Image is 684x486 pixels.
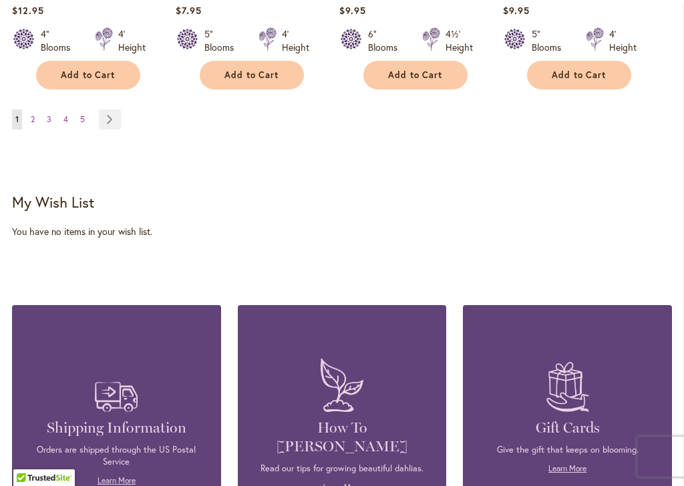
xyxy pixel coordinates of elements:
[368,27,406,54] div: 6" Blooms
[80,114,85,124] span: 5
[532,27,570,54] div: 5" Blooms
[12,225,672,238] div: You have no items in your wish list.
[15,114,19,124] span: 1
[43,109,55,130] a: 3
[552,69,607,81] span: Add to Cart
[363,61,468,89] button: Add to Cart
[36,61,140,89] button: Add to Cart
[503,4,530,17] span: $9.95
[483,419,652,437] h4: Gift Cards
[77,109,88,130] a: 5
[41,27,79,54] div: 4" Blooms
[483,444,652,456] p: Give the gift that keeps on blooming.
[61,69,116,81] span: Add to Cart
[258,419,427,456] h4: How To [PERSON_NAME]
[258,463,427,475] p: Read our tips for growing beautiful dahlias.
[446,27,473,54] div: 4½' Height
[339,4,366,17] span: $9.95
[32,444,201,468] p: Orders are shipped through the US Postal Service
[27,109,38,130] a: 2
[388,69,443,81] span: Add to Cart
[176,4,202,17] span: $7.95
[548,463,586,473] a: Learn More
[32,419,201,437] h4: Shipping Information
[527,61,631,89] button: Add to Cart
[60,109,71,130] a: 4
[12,4,44,17] span: $12.95
[31,114,35,124] span: 2
[10,439,47,476] iframe: Launch Accessibility Center
[609,27,637,54] div: 4' Height
[118,27,146,54] div: 4' Height
[200,61,304,89] button: Add to Cart
[282,27,309,54] div: 4' Height
[204,27,242,54] div: 5" Blooms
[12,192,94,212] strong: My Wish List
[63,114,68,124] span: 4
[98,475,136,485] a: Learn More
[224,69,279,81] span: Add to Cart
[47,114,51,124] span: 3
